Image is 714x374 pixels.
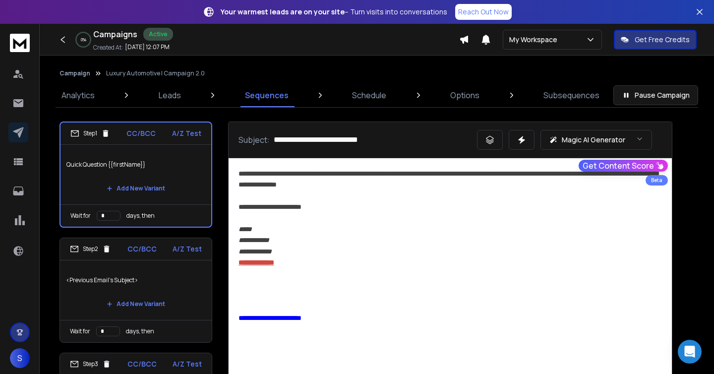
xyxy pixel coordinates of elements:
[450,89,479,101] p: Options
[70,129,110,138] div: Step 1
[70,327,90,335] p: Wait for
[127,359,157,369] p: CC/BCC
[126,212,155,220] p: days, then
[66,151,205,179] p: Quick Question {{firstName}}
[221,7,447,17] p: – Turn visits into conversations
[81,37,86,43] p: 0 %
[238,134,270,146] p: Subject:
[56,83,101,107] a: Analytics
[221,7,345,16] strong: Your warmest leads are on your site
[10,34,30,52] img: logo
[562,135,625,145] p: Magic AI Generator
[125,43,170,51] p: [DATE] 12:07 PM
[126,128,156,138] p: CC/BCC
[99,179,173,198] button: Add New Variant
[540,130,652,150] button: Magic AI Generator
[646,175,668,186] div: Beta
[444,83,485,107] a: Options
[106,69,205,77] p: Luxury Automotive | Campaign 2.0
[579,160,668,172] button: Get Content Score
[61,89,95,101] p: Analytics
[99,294,173,314] button: Add New Variant
[70,360,111,369] div: Step 3
[143,28,173,41] div: Active
[173,244,202,254] p: A/Z Test
[70,245,111,253] div: Step 2
[346,83,392,107] a: Schedule
[10,348,30,368] button: S
[537,83,605,107] a: Subsequences
[458,7,509,17] p: Reach Out Now
[59,122,212,228] li: Step1CC/BCCA/Z TestQuick Question {{firstName}}Add New VariantWait fordays, then
[159,89,181,101] p: Leads
[127,244,157,254] p: CC/BCC
[635,35,690,45] p: Get Free Credits
[239,83,295,107] a: Sequences
[93,44,123,52] p: Created At:
[613,85,698,105] button: Pause Campaign
[455,4,512,20] a: Reach Out Now
[66,266,206,294] p: <Previous Email's Subject>
[70,212,91,220] p: Wait for
[59,69,90,77] button: Campaign
[509,35,561,45] p: My Workspace
[614,30,697,50] button: Get Free Credits
[543,89,599,101] p: Subsequences
[245,89,289,101] p: Sequences
[126,327,154,335] p: days, then
[59,238,212,343] li: Step2CC/BCCA/Z Test<Previous Email's Subject>Add New VariantWait fordays, then
[93,28,137,40] h1: Campaigns
[172,128,201,138] p: A/Z Test
[352,89,386,101] p: Schedule
[153,83,187,107] a: Leads
[173,359,202,369] p: A/Z Test
[678,340,702,364] div: Open Intercom Messenger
